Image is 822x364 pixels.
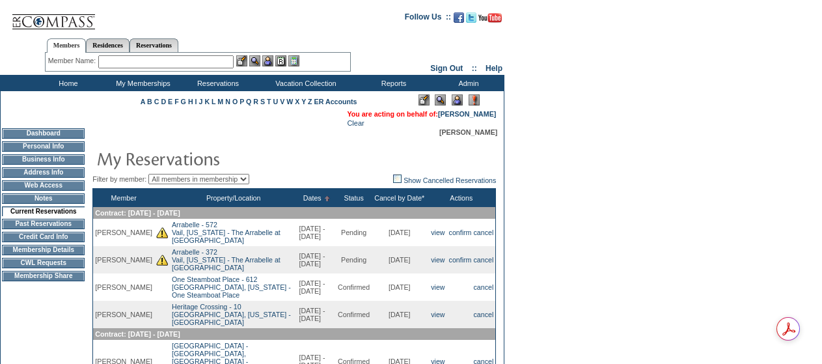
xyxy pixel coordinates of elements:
[431,283,445,291] a: view
[249,55,260,66] img: View
[472,64,477,73] span: ::
[295,98,299,105] a: X
[141,98,145,105] a: A
[431,256,445,264] a: view
[405,11,451,27] td: Follow Us ::
[168,98,172,105] a: E
[301,98,306,105] a: Y
[297,301,336,328] td: [DATE] - [DATE]
[232,98,238,105] a: O
[96,145,357,171] img: pgTtlMyReservations.gif
[156,254,168,266] img: There are insufficient days and/or tokens to cover this reservation
[86,38,130,52] a: Residences
[430,64,463,73] a: Sign Out
[93,246,154,273] td: [PERSON_NAME]
[188,98,193,105] a: H
[206,194,261,202] a: Property/Location
[204,98,210,105] a: K
[195,98,197,105] a: I
[199,98,202,105] a: J
[92,175,146,183] span: Filter by member:
[267,98,271,105] a: T
[297,246,336,273] td: [DATE] - [DATE]
[95,209,180,217] span: Contract: [DATE] - [DATE]
[93,273,154,301] td: [PERSON_NAME]
[246,98,251,105] a: Q
[11,3,96,30] img: Compass Home
[236,55,247,66] img: b_edit.gif
[154,98,159,105] a: C
[418,94,430,105] img: Edit Mode
[314,98,357,105] a: ER Accounts
[431,311,445,318] a: view
[47,38,87,53] a: Members
[2,219,85,229] td: Past Reservations
[438,110,496,118] a: [PERSON_NAME]
[2,258,85,268] td: CWL Requests
[372,246,427,273] td: [DATE]
[286,98,293,105] a: W
[2,128,85,139] td: Dashboard
[147,98,152,105] a: B
[347,119,364,127] a: Clear
[393,176,496,184] a: Show Cancelled Reservations
[217,98,223,105] a: M
[181,98,186,105] a: G
[93,219,154,246] td: [PERSON_NAME]
[2,245,85,255] td: Membership Details
[93,301,154,328] td: [PERSON_NAME]
[474,311,494,318] a: cancel
[308,98,312,105] a: Z
[254,75,355,91] td: Vacation Collection
[427,189,496,208] th: Actions
[486,64,502,73] a: Help
[449,256,472,264] a: confirm
[336,301,372,328] td: Confirmed
[172,221,281,244] a: Arrabelle - 572Vail, [US_STATE] - The Arrabelle at [GEOGRAPHIC_DATA]
[297,273,336,301] td: [DATE] - [DATE]
[322,196,330,201] img: Ascending
[449,229,472,236] a: confirm
[225,98,230,105] a: N
[2,271,85,281] td: Membership Share
[2,193,85,204] td: Notes
[336,246,372,273] td: Pending
[430,75,504,91] td: Admin
[2,167,85,178] td: Address Info
[374,194,424,202] a: Cancel by Date*
[240,98,244,105] a: P
[355,75,430,91] td: Reports
[454,16,464,24] a: Become our fan on Facebook
[336,219,372,246] td: Pending
[212,98,215,105] a: L
[431,229,445,236] a: view
[474,283,494,291] a: cancel
[2,141,85,152] td: Personal Info
[253,98,258,105] a: R
[260,98,265,105] a: S
[452,94,463,105] img: Impersonate
[439,128,497,136] span: [PERSON_NAME]
[478,13,502,23] img: Subscribe to our YouTube Channel
[303,194,322,202] a: Dates
[2,232,85,242] td: Credit Card Info
[273,98,279,105] a: U
[372,219,427,246] td: [DATE]
[288,55,299,66] img: b_calculator.gif
[172,275,291,299] a: One Steamboat Place - 612[GEOGRAPHIC_DATA], [US_STATE] - One Steamboat Place
[275,55,286,66] img: Reservations
[469,94,480,105] img: Log Concern/Member Elevation
[179,75,254,91] td: Reservations
[372,301,427,328] td: [DATE]
[130,38,178,52] a: Reservations
[393,175,402,183] img: chk_off.JPG
[297,219,336,246] td: [DATE] - [DATE]
[29,75,104,91] td: Home
[454,12,464,23] img: Become our fan on Facebook
[95,330,180,338] span: Contract: [DATE] - [DATE]
[478,16,502,24] a: Subscribe to our YouTube Channel
[474,229,494,236] a: cancel
[344,194,364,202] a: Status
[2,180,85,191] td: Web Access
[347,110,496,118] span: You are acting on behalf of:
